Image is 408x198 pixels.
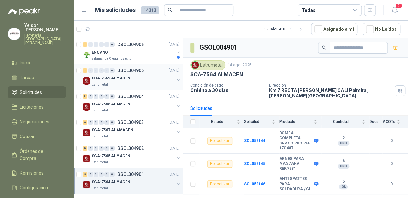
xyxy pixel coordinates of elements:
a: 12 0 0 0 0 0 GSOL004904[DATE] Company LogoSCA-7568 ALAMCENEstrumetal [83,93,181,113]
a: 1 0 0 0 0 0 GSOL004906[DATE] Company LogoENCANOSalamanca Oleaginosas SAS [83,41,181,61]
p: [DATE] [169,145,180,152]
div: 8 [83,68,87,73]
p: SCA-7569 ALMACEN [92,75,130,81]
img: Company Logo [83,155,90,162]
span: Configuración [20,184,48,191]
div: 0 [99,68,104,73]
th: Producto [279,116,321,128]
p: [DATE] [169,120,180,126]
p: Estrumetal [92,82,108,87]
span: 2 [395,3,402,9]
span: Licitaciones [20,103,44,111]
div: 0 [99,94,104,99]
p: SCA-7565 ALMACEN [92,153,130,159]
b: BOMBA COMPLETA GRACO PRO REF 17C487 [279,131,313,151]
img: Company Logo [192,62,199,69]
div: Por cotizar [207,180,232,188]
div: 0 [110,120,115,125]
p: SCA-7568 ALAMCEN [92,101,130,107]
span: # COTs [382,120,395,124]
a: SOL052144 [244,138,265,143]
div: 0 [104,172,109,177]
div: 0 [94,94,98,99]
p: Crédito a 30 días [190,87,264,93]
p: Condición de pago [190,83,264,87]
div: 0 [104,68,109,73]
a: Cotizar [8,130,66,143]
span: Solicitudes [20,89,42,96]
div: UND [338,141,349,146]
div: 0 [88,146,93,151]
button: 2 [389,4,400,16]
b: 0 [382,181,400,187]
p: Salamanca Oleaginosas SAS [92,56,132,61]
p: [DATE] [169,68,180,74]
p: Ferretería [GEOGRAPHIC_DATA][PERSON_NAME] [24,33,66,45]
div: 0 [94,120,98,125]
span: Solicitud [244,120,270,124]
p: Km 7 RECTA [PERSON_NAME] CALI Palmira , [PERSON_NAME][GEOGRAPHIC_DATA] [269,87,392,98]
div: 1 - 50 de 8410 [264,24,306,34]
div: 0 [110,68,115,73]
div: UND [338,164,349,169]
b: ANTI SPATTER PARA SOLDADURA / GL [279,177,313,192]
span: Producto [279,120,312,124]
p: Estrumetal [92,134,108,139]
div: Por cotizar [207,137,232,145]
b: SOL052146 [244,182,265,186]
div: 0 [88,68,93,73]
p: GSOL004904 [117,94,144,99]
div: 12 [83,94,87,99]
p: [DATE] [169,42,180,48]
div: 0 [88,94,93,99]
div: Todas [302,7,315,14]
div: 0 [104,94,109,99]
a: Negociaciones [8,116,66,128]
span: 14313 [141,6,159,14]
p: SCA-7567 ALAMACEN [92,127,133,133]
a: 3 0 0 0 0 0 GSOL004901[DATE] Company LogoSCA-7564 ALMACENEstrumetal [83,170,181,191]
span: Remisiones [20,169,44,177]
div: 0 [104,42,109,47]
div: 0 [99,172,104,177]
a: Licitaciones [8,101,66,113]
p: Estrumetal [92,186,108,191]
p: Estrumetal [92,108,108,113]
div: 0 [88,172,93,177]
p: ENCANO [92,49,108,55]
a: Inicio [8,57,66,69]
th: Cantidad [321,116,369,128]
p: SCA-7564 ALMACEN [190,71,243,78]
p: [DATE] [169,94,180,100]
span: search [168,8,172,12]
div: 3 [83,172,87,177]
a: Tareas [8,71,66,84]
a: SOL052145 [244,161,265,166]
img: Company Logo [83,181,90,188]
b: 0 [382,138,400,144]
img: Logo peakr [8,8,40,15]
a: Configuración [8,182,66,194]
th: Docs [369,116,382,128]
th: # COTs [382,116,408,128]
b: 0 [382,161,400,167]
div: GL [339,184,348,189]
b: 6 [321,179,365,184]
a: 8 0 0 0 0 0 GSOL004905[DATE] Company LogoSCA-7569 ALMACENEstrumetal [83,67,181,87]
p: GSOL004901 [117,172,144,177]
span: Cotizar [20,133,35,140]
button: No Leídos [363,23,400,35]
div: 0 [99,120,104,125]
th: Solicitud [244,116,279,128]
div: 0 [110,146,115,151]
a: Remisiones [8,167,66,179]
div: 0 [99,42,104,47]
span: Órdenes de Compra [20,148,60,162]
h3: GSOL004901 [200,43,238,53]
p: SCA-7564 ALMACEN [92,179,130,185]
p: Yeison [PERSON_NAME] [24,23,66,32]
p: GSOL004905 [117,68,144,73]
span: Tareas [20,74,34,81]
div: 10 [83,146,87,151]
